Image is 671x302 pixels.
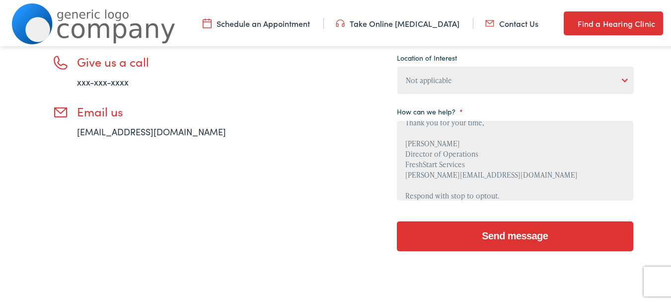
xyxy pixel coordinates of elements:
[77,74,129,87] a: xxx-xxx-xxxx
[485,16,494,27] img: utility icon
[203,16,212,27] img: utility icon
[397,220,633,250] input: Send message
[564,16,573,28] img: utility icon
[77,124,226,136] a: [EMAIL_ADDRESS][DOMAIN_NAME]
[203,16,310,27] a: Schedule an Appointment
[397,52,457,61] label: Location of Interest
[336,16,459,27] a: Take Online [MEDICAL_DATA]
[77,53,256,68] h3: Give us a call
[564,10,663,34] a: Find a Hearing Clinic
[77,103,256,117] h3: Email us
[485,16,538,27] a: Contact Us
[397,105,463,114] label: How can we help?
[336,16,345,27] img: utility icon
